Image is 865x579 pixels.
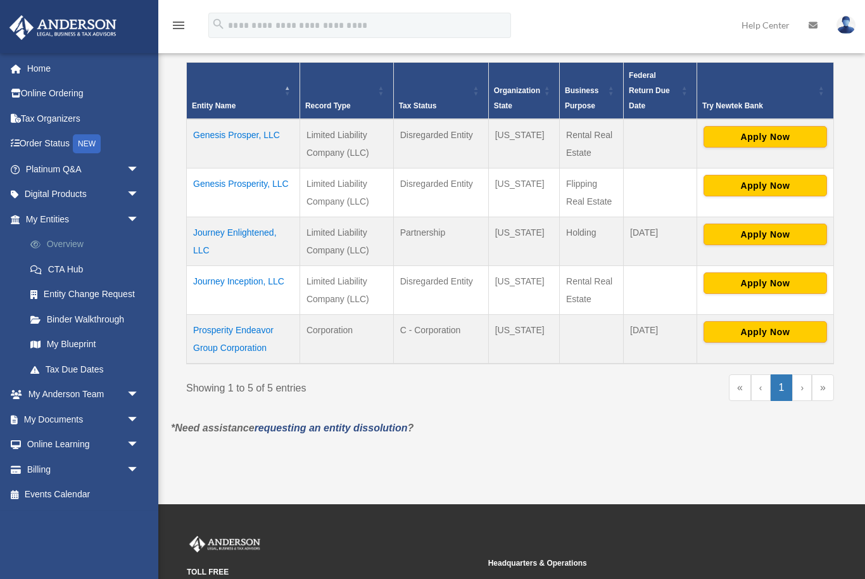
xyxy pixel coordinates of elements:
span: arrow_drop_down [127,156,152,182]
td: Partnership [393,217,488,265]
a: 1 [771,374,793,401]
a: Previous [751,374,771,401]
td: C - Corporation [393,314,488,364]
button: Apply Now [704,272,827,294]
a: First [729,374,751,401]
div: Try Newtek Bank [702,98,814,113]
i: search [212,17,225,31]
a: Billingarrow_drop_down [9,457,158,482]
td: [US_STATE] [488,217,559,265]
a: Entity Change Request [18,282,158,307]
span: Organization State [494,86,540,110]
a: Tax Organizers [9,106,158,131]
th: Record Type: Activate to sort [300,62,393,119]
a: My Blueprint [18,332,158,357]
th: Business Purpose: Activate to sort [560,62,624,119]
td: Journey Enlightened, LLC [187,217,300,265]
a: My Documentsarrow_drop_down [9,407,158,432]
a: Tax Due Dates [18,357,158,382]
td: Disregarded Entity [393,168,488,217]
a: menu [171,22,186,33]
a: Events Calendar [9,482,158,507]
a: Binder Walkthrough [18,307,158,332]
button: Apply Now [704,224,827,245]
img: Anderson Advisors Platinum Portal [6,15,120,40]
span: Entity Name [192,101,236,110]
th: Try Newtek Bank : Activate to sort [697,62,833,119]
span: Federal Return Due Date [629,71,670,110]
span: arrow_drop_down [127,207,152,232]
span: arrow_drop_down [127,432,152,458]
button: Apply Now [704,175,827,196]
em: *Need assistance ? [171,423,414,433]
td: Holding [560,217,624,265]
a: Platinum Q&Aarrow_drop_down [9,156,158,182]
th: Entity Name: Activate to invert sorting [187,62,300,119]
a: Digital Productsarrow_drop_down [9,182,158,207]
img: User Pic [837,16,856,34]
small: Headquarters & Operations [488,557,781,570]
td: [DATE] [624,217,697,265]
td: Rental Real Estate [560,265,624,314]
td: Disregarded Entity [393,265,488,314]
td: Limited Liability Company (LLC) [300,217,393,265]
td: Limited Liability Company (LLC) [300,265,393,314]
td: Limited Liability Company (LLC) [300,168,393,217]
td: Flipping Real Estate [560,168,624,217]
small: TOLL FREE [187,566,479,579]
a: Last [812,374,834,401]
td: [DATE] [624,314,697,364]
a: Next [792,374,812,401]
td: Rental Real Estate [560,119,624,169]
button: Apply Now [704,126,827,148]
span: arrow_drop_down [127,182,152,208]
td: Genesis Prosper, LLC [187,119,300,169]
td: Corporation [300,314,393,364]
td: [US_STATE] [488,265,559,314]
td: [US_STATE] [488,119,559,169]
td: Prosperity Endeavor Group Corporation [187,314,300,364]
a: My Anderson Teamarrow_drop_down [9,382,158,407]
th: Federal Return Due Date: Activate to sort [624,62,697,119]
a: Order StatusNEW [9,131,158,157]
span: Record Type [305,101,351,110]
a: requesting an entity dissolution [255,423,408,433]
td: Journey Inception, LLC [187,265,300,314]
a: My Entitiesarrow_drop_down [9,207,158,232]
span: arrow_drop_down [127,407,152,433]
td: [US_STATE] [488,168,559,217]
button: Apply Now [704,321,827,343]
span: arrow_drop_down [127,457,152,483]
a: Online Ordering [9,81,158,106]
a: CTA Hub [18,257,158,282]
a: Home [9,56,158,81]
span: Business Purpose [565,86,598,110]
td: Limited Liability Company (LLC) [300,119,393,169]
span: arrow_drop_down [127,382,152,408]
td: [US_STATE] [488,314,559,364]
th: Organization State: Activate to sort [488,62,559,119]
i: menu [171,18,186,33]
td: Genesis Prosperity, LLC [187,168,300,217]
td: Disregarded Entity [393,119,488,169]
div: Showing 1 to 5 of 5 entries [186,374,501,397]
div: NEW [73,134,101,153]
a: Online Learningarrow_drop_down [9,432,158,457]
a: Overview [18,232,158,257]
span: Tax Status [399,101,437,110]
img: Anderson Advisors Platinum Portal [187,536,263,552]
th: Tax Status: Activate to sort [393,62,488,119]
